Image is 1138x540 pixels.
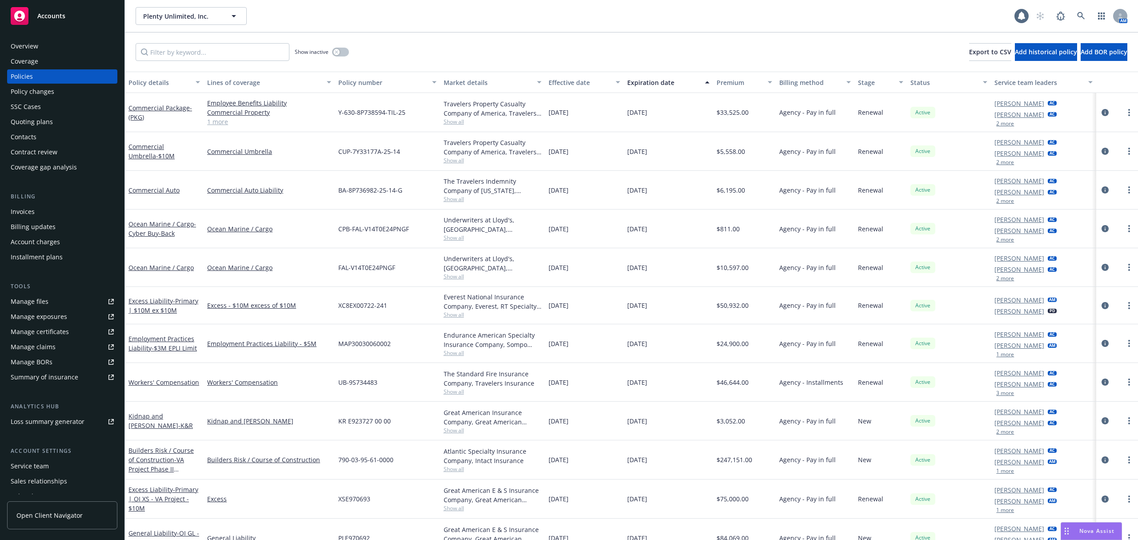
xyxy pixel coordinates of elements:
a: [PERSON_NAME] [994,110,1044,119]
a: Builders Risk / Course of Construction [128,446,194,483]
a: more [1124,338,1134,349]
button: 1 more [996,468,1014,474]
a: more [1124,455,1134,465]
div: Effective date [549,78,610,87]
div: Billing [7,192,117,201]
span: - VA Project Phase II Builders Risk [128,455,184,483]
span: [DATE] [627,455,647,464]
span: [DATE] [549,301,569,310]
button: 3 more [996,391,1014,396]
div: Great American E & S Insurance Company, Great American Insurance Group, Amwins [444,486,541,504]
span: $75,000.00 [717,494,749,504]
a: Ocean Marine / Cargo [128,263,194,272]
span: KR E923727 00 00 [338,416,391,426]
a: circleInformation [1100,300,1110,311]
span: Accounts [37,12,65,20]
a: circleInformation [1100,107,1110,118]
span: Plenty Unlimited, Inc. [143,12,220,21]
span: $33,525.00 [717,108,749,117]
a: [PERSON_NAME] [994,99,1044,108]
span: Show all [444,311,541,318]
span: Agency - Pay in full [779,416,836,426]
span: [DATE] [549,147,569,156]
button: Expiration date [624,72,713,93]
span: Show all [444,118,541,125]
span: - (PKG) [128,104,192,121]
button: 2 more [996,198,1014,204]
div: Coverage gap analysis [11,160,77,174]
span: [DATE] [549,416,569,426]
span: Active [914,495,932,503]
span: Active [914,225,932,233]
button: Status [907,72,991,93]
span: Manage exposures [7,310,117,324]
span: Agency - Installments [779,378,843,387]
a: circleInformation [1100,262,1110,273]
span: [DATE] [627,301,647,310]
span: Add historical policy [1015,48,1077,56]
span: [DATE] [627,224,647,234]
span: Add BOR policy [1081,48,1127,56]
div: Summary of insurance [11,370,78,384]
div: Underwriters at Lloyd's, [GEOGRAPHIC_DATA], [PERSON_NAME] of [GEOGRAPHIC_DATA], [PERSON_NAME] Cargo [444,215,541,234]
button: Market details [440,72,545,93]
a: circleInformation [1100,377,1110,387]
a: circleInformation [1100,455,1110,465]
a: Kidnap and [PERSON_NAME] [207,416,331,426]
div: Billing method [779,78,841,87]
span: CUP-7Y33177A-25-14 [338,147,400,156]
a: [PERSON_NAME] [994,137,1044,147]
a: Account charges [7,235,117,249]
a: Manage files [7,294,117,309]
a: more [1124,262,1134,273]
a: Builders Risk / Course of Construction [207,455,331,464]
div: Billing updates [11,220,56,234]
div: The Travelers Indemnity Company of [US_STATE], Travelers Insurance [444,177,541,195]
span: [DATE] [549,494,569,504]
a: Excess Liability [128,485,198,512]
div: Contacts [11,130,36,144]
a: Policies [7,69,117,84]
button: Policy details [125,72,204,93]
span: $24,900.00 [717,339,749,348]
span: $10,597.00 [717,263,749,272]
a: Contract review [7,145,117,159]
a: Accounts [7,4,117,28]
div: Everest National Insurance Company, Everest, RT Specialty Insurance Services, LLC (RSG Specialty,... [444,292,541,311]
a: Billing updates [7,220,117,234]
div: Policy number [338,78,426,87]
a: Commercial Package [128,104,192,121]
a: circleInformation [1100,415,1110,426]
a: [PERSON_NAME] [994,446,1044,455]
span: Active [914,456,932,464]
div: Manage files [11,294,48,309]
button: 2 more [996,429,1014,435]
span: Show all [444,195,541,203]
span: [DATE] [549,185,569,195]
a: Employment Practices Liability - $5M [207,339,331,348]
div: Manage exposures [11,310,67,324]
span: Renewal [858,494,883,504]
a: [PERSON_NAME] [994,496,1044,506]
a: Manage claims [7,340,117,354]
span: Agency - Pay in full [779,147,836,156]
button: Add historical policy [1015,43,1077,61]
span: Active [914,302,932,310]
div: Underwriters at Lloyd's, [GEOGRAPHIC_DATA], [PERSON_NAME] of [GEOGRAPHIC_DATA], [PERSON_NAME] Cargo [444,254,541,273]
span: [DATE] [549,378,569,387]
div: Manage BORs [11,355,52,369]
div: SSC Cases [11,100,41,114]
a: Employee Benefits Liability [207,98,331,108]
a: [PERSON_NAME] [994,254,1044,263]
a: [PERSON_NAME] [994,485,1044,495]
a: [PERSON_NAME] [994,524,1044,533]
span: Active [914,378,932,386]
span: [DATE] [627,494,647,504]
span: New [858,416,871,426]
span: Renewal [858,263,883,272]
a: circleInformation [1100,185,1110,195]
a: more [1124,185,1134,195]
a: Service team [7,459,117,473]
a: Policy changes [7,85,117,99]
span: Agency - Pay in full [779,224,836,234]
